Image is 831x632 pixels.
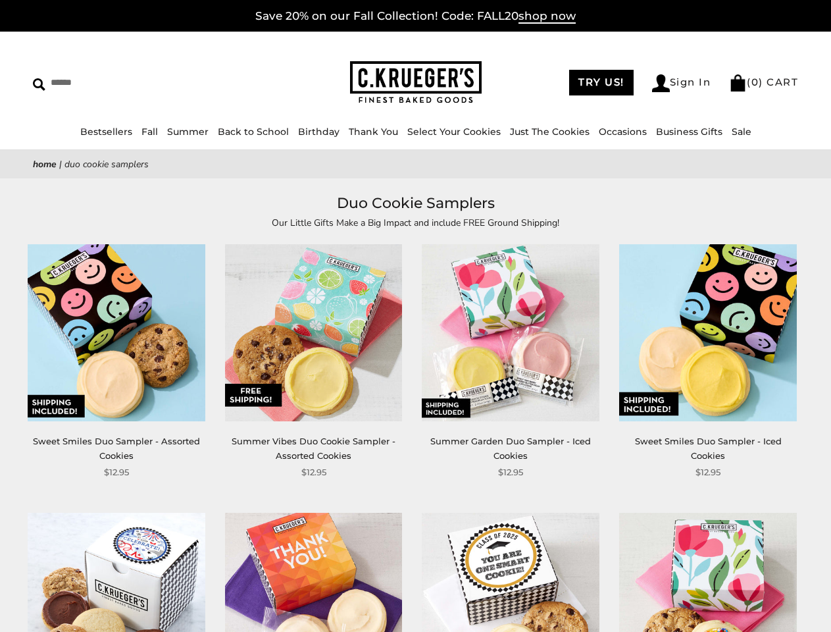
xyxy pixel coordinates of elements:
img: Summer Vibes Duo Cookie Sampler - Assorted Cookies [225,244,403,422]
img: Account [652,74,670,92]
span: $12.95 [104,465,129,479]
a: Sweet Smiles Duo Sampler - Assorted Cookies [33,436,200,460]
span: $12.95 [301,465,326,479]
a: Sweet Smiles Duo Sampler - Iced Cookies [635,436,782,460]
img: C.KRUEGER'S [350,61,482,104]
a: (0) CART [729,76,798,88]
img: Summer Garden Duo Sampler - Iced Cookies [422,244,599,422]
img: Sweet Smiles Duo Sampler - Assorted Cookies [28,244,205,422]
p: Our Little Gifts Make a Big Impact and include FREE Ground Shipping! [113,215,718,230]
a: Business Gifts [656,126,722,138]
span: $12.95 [498,465,523,479]
span: shop now [518,9,576,24]
h1: Duo Cookie Samplers [53,192,778,215]
img: Bag [729,74,747,92]
a: Summer Garden Duo Sampler - Iced Cookies [430,436,591,460]
a: TRY US! [569,70,634,95]
img: Search [33,78,45,91]
a: Summer Vibes Duo Cookie Sampler - Assorted Cookies [232,436,395,460]
a: Bestsellers [80,126,132,138]
a: Thank You [349,126,398,138]
a: Fall [141,126,158,138]
a: Select Your Cookies [407,126,501,138]
img: Sweet Smiles Duo Sampler - Iced Cookies [619,244,797,422]
a: Just The Cookies [510,126,590,138]
a: Sale [732,126,751,138]
span: | [59,158,62,171]
a: Birthday [298,126,340,138]
a: Summer [167,126,209,138]
a: Save 20% on our Fall Collection! Code: FALL20shop now [255,9,576,24]
nav: breadcrumbs [33,157,798,172]
a: Occasions [599,126,647,138]
a: Back to School [218,126,289,138]
span: $12.95 [695,465,720,479]
a: Sign In [652,74,711,92]
input: Search [33,72,208,93]
a: Home [33,158,57,171]
span: 0 [751,76,759,88]
span: Duo Cookie Samplers [64,158,149,171]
